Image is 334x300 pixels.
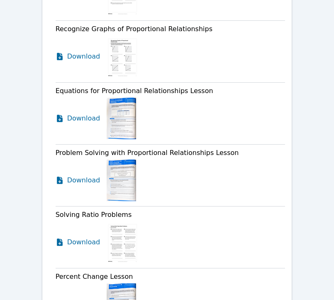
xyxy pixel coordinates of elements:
a: Download [56,98,100,139]
a: Download [56,221,100,263]
img: Solving Ratio Problems [107,221,139,263]
img: Recognize Graphs of Proportional Relationships [107,36,139,77]
span: Equations for Proportional Relationships Lesson [56,87,213,95]
a: Download [56,36,100,77]
img: Equations for Proportional Relationships Lesson [107,98,136,139]
a: Download [56,160,100,201]
span: Download [67,52,100,61]
span: Download [67,237,100,247]
span: Download [67,175,100,185]
span: Solving Ratio Problems [56,211,132,219]
img: Problem Solving with Proportional Relationships Lesson [107,160,136,201]
span: Download [67,113,100,123]
span: Percent Change Lesson [56,273,133,280]
span: Recognize Graphs of Proportional Relationships [56,25,212,33]
span: Problem Solving with Proportional Relationships Lesson [56,149,239,157]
